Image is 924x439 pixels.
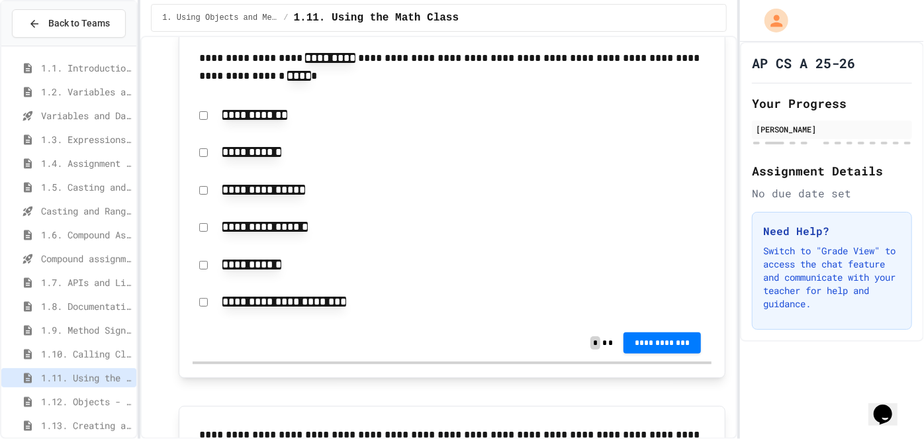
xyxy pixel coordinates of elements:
[751,5,792,36] div: My Account
[48,17,110,30] span: Back to Teams
[162,13,278,23] span: 1. Using Objects and Methods
[752,162,912,180] h2: Assignment Details
[41,299,131,313] span: 1.8. Documentation with Comments and Preconditions
[41,109,131,122] span: Variables and Data Types - Quiz
[41,228,131,242] span: 1.6. Compound Assignment Operators
[41,204,131,218] span: Casting and Ranges of variables - Quiz
[41,323,131,337] span: 1.9. Method Signatures
[41,395,131,409] span: 1.12. Objects - Instances of Classes
[763,244,901,311] p: Switch to "Grade View" to access the chat feature and communicate with your teacher for help and ...
[752,94,912,113] h2: Your Progress
[756,123,908,135] div: [PERSON_NAME]
[41,132,131,146] span: 1.3. Expressions and Output [New]
[41,371,131,385] span: 1.11. Using the Math Class
[752,54,855,72] h1: AP CS A 25-26
[41,156,131,170] span: 1.4. Assignment and Input
[763,223,901,239] h3: Need Help?
[41,275,131,289] span: 1.7. APIs and Libraries
[12,9,126,38] button: Back to Teams
[41,180,131,194] span: 1.5. Casting and Ranges of Values
[41,252,131,266] span: Compound assignment operators - Quiz
[41,61,131,75] span: 1.1. Introduction to Algorithms, Programming, and Compilers
[41,85,131,99] span: 1.2. Variables and Data Types
[283,13,288,23] span: /
[752,185,912,201] div: No due date set
[294,10,459,26] span: 1.11. Using the Math Class
[868,386,911,426] iframe: chat widget
[41,418,131,432] span: 1.13. Creating and Initializing Objects: Constructors
[41,347,131,361] span: 1.10. Calling Class Methods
